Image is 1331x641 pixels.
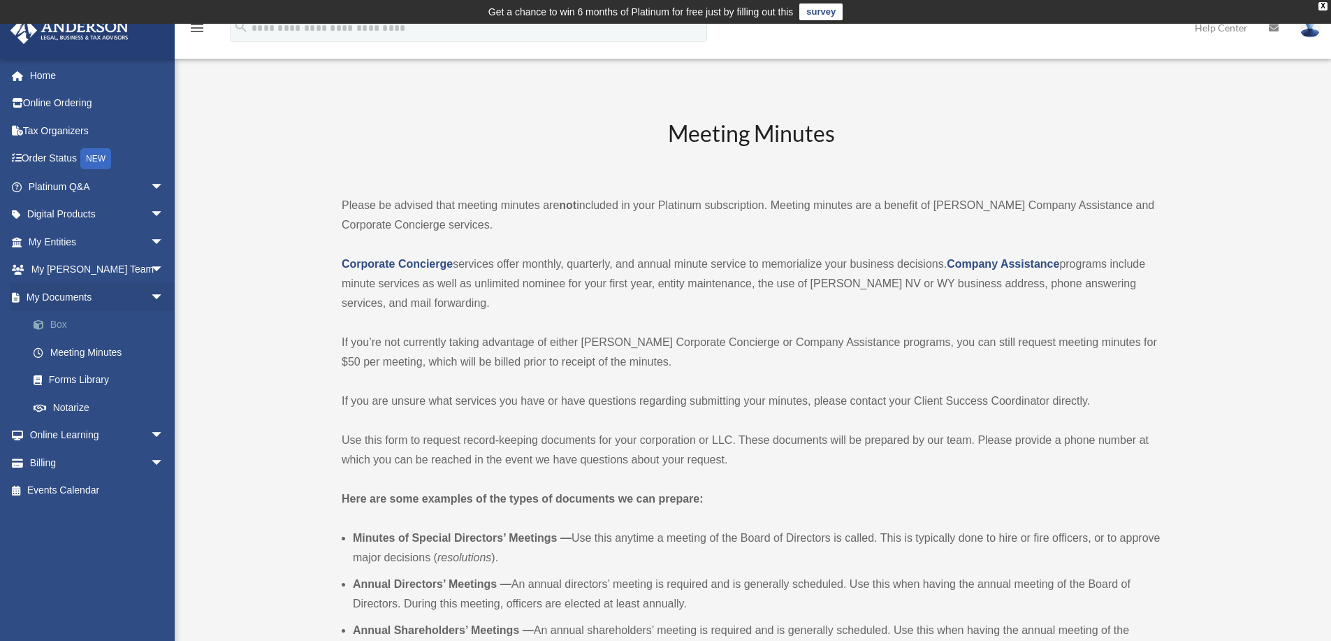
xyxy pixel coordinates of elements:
a: Order StatusNEW [10,145,185,173]
a: Digital Productsarrow_drop_down [10,201,185,229]
a: Corporate Concierge [342,258,453,270]
p: If you’re not currently taking advantage of either [PERSON_NAME] Corporate Concierge or Company A... [342,333,1161,372]
span: arrow_drop_down [150,449,178,477]
b: Minutes of Special Directors’ Meetings — [353,532,572,544]
span: arrow_drop_down [150,256,178,285]
a: Home [10,62,185,89]
strong: Here are some examples of the types of documents we can prepare: [342,493,704,505]
a: Company Assistance [947,258,1059,270]
a: Tax Organizers [10,117,185,145]
b: Annual Shareholders’ Meetings — [353,624,534,636]
a: Platinum Q&Aarrow_drop_down [10,173,185,201]
em: resolutions [437,552,491,563]
a: Notarize [20,394,185,422]
span: arrow_drop_down [150,201,178,229]
a: Billingarrow_drop_down [10,449,185,477]
div: Get a chance to win 6 months of Platinum for free just by filling out this [488,3,794,20]
p: Please be advised that meeting minutes are included in your Platinum subscription. Meeting minute... [342,196,1161,235]
a: My Entitiesarrow_drop_down [10,228,185,256]
a: Forms Library [20,366,185,394]
p: services offer monthly, quarterly, and annual minute service to memorialize your business decisio... [342,254,1161,313]
i: menu [189,20,205,36]
b: Annual Directors’ Meetings — [353,578,511,590]
span: arrow_drop_down [150,228,178,257]
p: Use this form to request record-keeping documents for your corporation or LLC. These documents wi... [342,431,1161,470]
span: arrow_drop_down [150,422,178,450]
img: Anderson Advisors Platinum Portal [6,17,133,44]
h2: Meeting Minutes [342,118,1161,176]
a: Online Ordering [10,89,185,117]
li: Use this anytime a meeting of the Board of Directors is called. This is typically done to hire or... [353,528,1161,568]
i: search [233,19,249,34]
span: arrow_drop_down [150,173,178,201]
a: Meeting Minutes [20,338,178,366]
a: Online Learningarrow_drop_down [10,422,185,449]
strong: not [559,199,576,211]
a: My Documentsarrow_drop_down [10,283,185,311]
a: Events Calendar [10,477,185,505]
div: close [1318,2,1328,10]
p: If you are unsure what services you have or have questions regarding submitting your minutes, ple... [342,391,1161,411]
a: Box [20,311,185,339]
div: NEW [80,148,111,169]
li: An annual directors’ meeting is required and is generally scheduled. Use this when having the ann... [353,575,1161,614]
a: survey [799,3,843,20]
a: My [PERSON_NAME] Teamarrow_drop_down [10,256,185,284]
span: arrow_drop_down [150,283,178,312]
img: User Pic [1300,17,1321,38]
a: menu [189,24,205,36]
